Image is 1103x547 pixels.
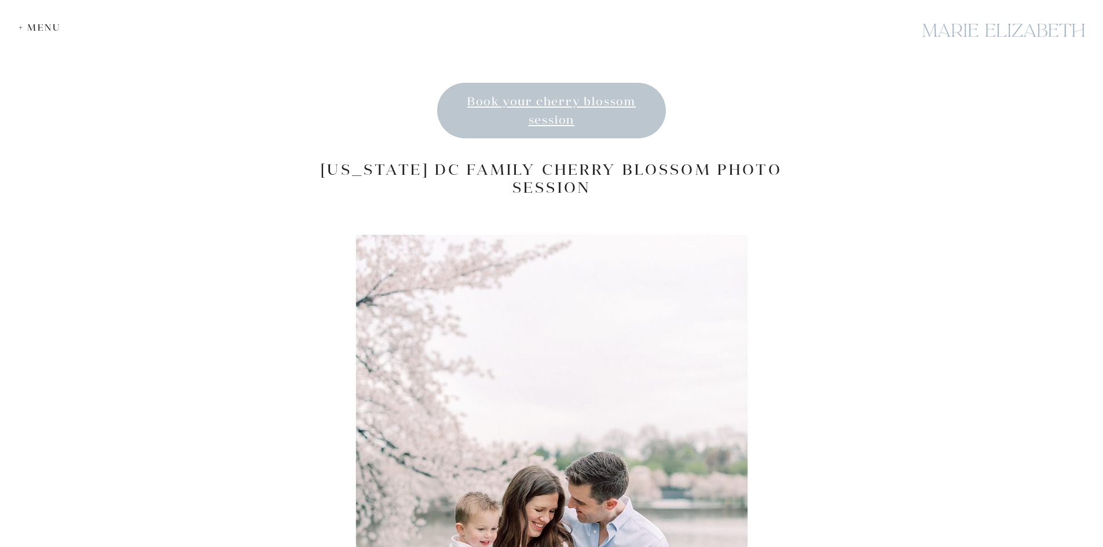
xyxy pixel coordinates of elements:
[320,160,783,196] h2: [US_STATE] DC Family Cherry Blossom Photo Session
[437,83,666,138] a: Book your cherry blossom session
[19,22,67,33] div: + Menu
[467,94,636,127] span: Book your cherry blossom session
